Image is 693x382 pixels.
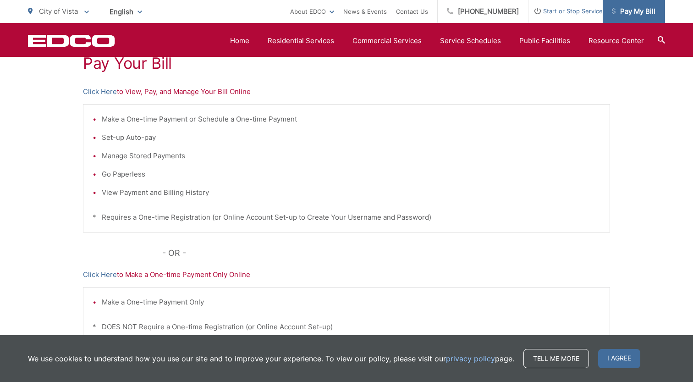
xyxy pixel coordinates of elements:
a: privacy policy [446,353,495,364]
a: Commercial Services [352,35,422,46]
a: About EDCO [290,6,334,17]
h1: Pay Your Bill [83,54,610,72]
a: Home [230,35,249,46]
span: English [103,4,149,20]
p: to View, Pay, and Manage Your Bill Online [83,86,610,97]
p: - OR - [162,246,610,260]
p: to Make a One-time Payment Only Online [83,269,610,280]
a: Residential Services [268,35,334,46]
li: Manage Stored Payments [102,150,600,161]
a: News & Events [343,6,387,17]
p: * Requires a One-time Registration (or Online Account Set-up to Create Your Username and Password) [93,212,600,223]
p: * DOES NOT Require a One-time Registration (or Online Account Set-up) [93,321,600,332]
a: EDCD logo. Return to the homepage. [28,34,115,47]
a: Tell me more [523,349,589,368]
a: Resource Center [588,35,644,46]
a: Public Facilities [519,35,570,46]
span: City of Vista [39,7,78,16]
li: Set-up Auto-pay [102,132,600,143]
span: I agree [598,349,640,368]
a: Click Here [83,269,117,280]
span: Pay My Bill [612,6,655,17]
a: Click Here [83,86,117,97]
a: Contact Us [396,6,428,17]
li: Make a One-time Payment or Schedule a One-time Payment [102,114,600,125]
a: Service Schedules [440,35,501,46]
li: Make a One-time Payment Only [102,297,600,308]
p: We use cookies to understand how you use our site and to improve your experience. To view our pol... [28,353,514,364]
li: View Payment and Billing History [102,187,600,198]
li: Go Paperless [102,169,600,180]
